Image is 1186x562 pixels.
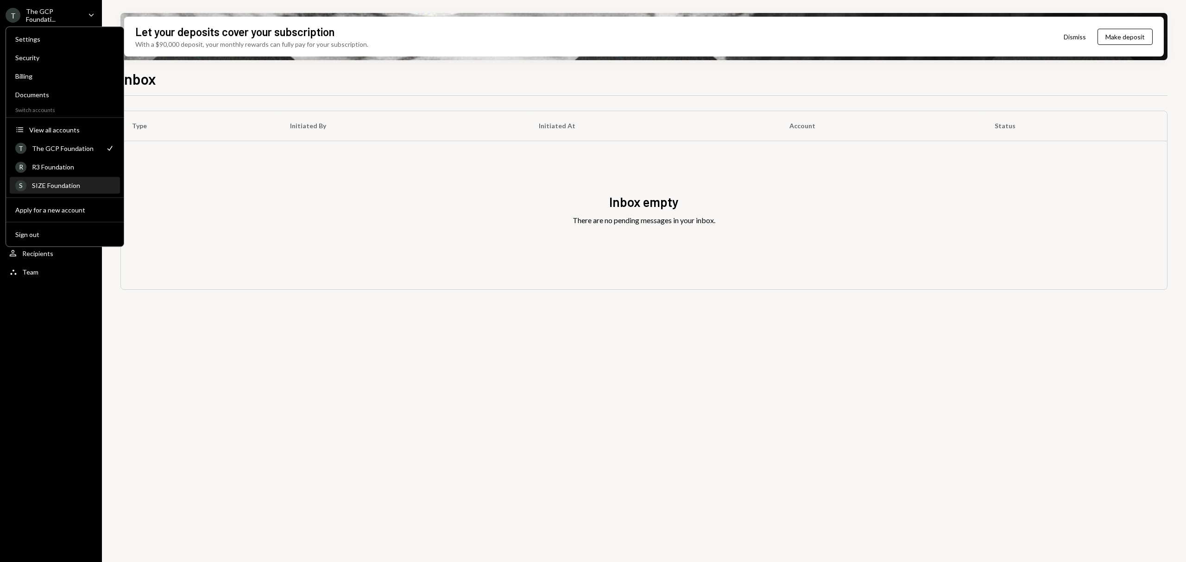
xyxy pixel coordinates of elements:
[15,72,114,80] div: Billing
[984,111,1167,141] th: Status
[609,193,679,211] div: Inbox empty
[32,144,100,152] div: The GCP Foundation
[135,39,368,49] div: With a $90,000 deposit, your monthly rewards can fully pay for your subscription.
[10,49,120,66] a: Security
[32,163,114,171] div: R3 Foundation
[6,245,96,262] a: Recipients
[26,7,81,23] div: The GCP Foundati...
[32,181,114,189] div: SIZE Foundation
[6,8,20,23] div: T
[6,105,124,113] div: Switch accounts
[279,111,528,141] th: Initiated By
[22,268,38,276] div: Team
[1098,29,1153,45] button: Make deposit
[10,68,120,84] a: Billing
[22,250,53,257] div: Recipients
[15,231,114,238] div: Sign out
[15,91,114,99] div: Documents
[10,202,120,219] button: Apply for a new account
[10,122,120,138] button: View all accounts
[15,35,114,43] div: Settings
[120,69,156,88] h1: Inbox
[15,162,26,173] div: R
[778,111,984,141] th: Account
[15,180,26,191] div: S
[10,158,120,175] a: RR3 Foundation
[6,263,96,280] a: Team
[10,86,120,103] a: Documents
[1052,26,1098,48] button: Dismiss
[10,177,120,194] a: SSIZE Foundation
[15,206,114,214] div: Apply for a new account
[573,215,715,226] div: There are no pending messages in your inbox.
[29,126,114,134] div: View all accounts
[15,143,26,154] div: T
[121,111,279,141] th: Type
[10,226,120,243] button: Sign out
[15,54,114,62] div: Security
[528,111,778,141] th: Initiated At
[135,24,334,39] div: Let your deposits cover your subscription
[10,31,120,47] a: Settings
